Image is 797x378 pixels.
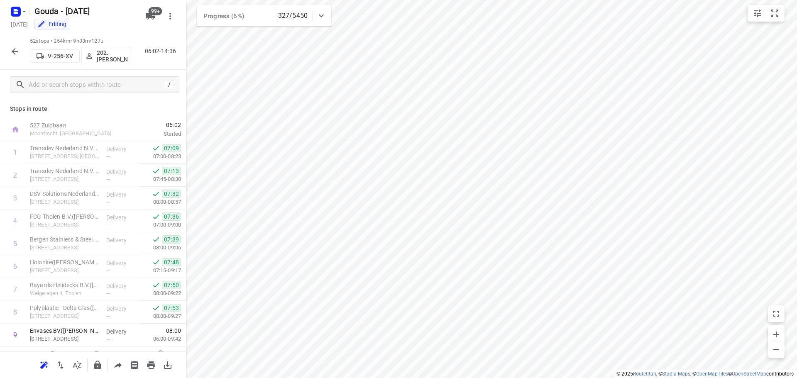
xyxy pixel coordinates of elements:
[81,47,131,65] button: 202.[PERSON_NAME]
[162,167,181,175] span: 07:13
[165,80,174,89] div: /
[749,5,766,22] button: Map settings
[90,38,91,44] span: •
[696,371,728,377] a: OpenMapTiles
[30,235,100,244] p: Bergen Stainless & Steel Products B.V.(Jacqueline Boessenkool)
[52,361,69,368] span: Reverse route
[13,171,17,179] div: 2
[30,175,100,183] p: Stoofstraat 29, Poortvliet
[13,194,17,202] div: 3
[30,37,131,45] p: 52 stops • 254km • 9h33m
[106,305,137,313] p: Delivery
[126,361,143,368] span: Print shipping labels
[13,263,17,271] div: 6
[106,290,110,297] span: —
[106,313,110,319] span: —
[166,349,181,358] span: 08:07
[149,7,162,15] span: 99+
[30,49,80,63] button: V-256-XV
[97,49,127,63] p: 202.[PERSON_NAME]
[140,152,181,161] p: 07:00-08:23
[162,258,181,266] span: 07:48
[106,199,110,205] span: —
[662,371,690,377] a: Stadia Maps
[106,327,137,336] p: Delivery
[162,235,181,244] span: 07:39
[126,121,181,129] span: 06:02
[162,304,181,312] span: 07:53
[142,8,159,24] button: 99+
[145,47,179,56] p: 06:02-14:36
[69,361,86,368] span: Sort by time window
[203,12,244,20] span: Progress (6%)
[140,244,181,252] p: 08:00-09:06
[30,190,100,198] p: DSV Solutions Nederlands BV - Tholen(Attila Suranyi & Peter Habets)
[152,167,160,175] svg: Done
[143,361,159,368] span: Print route
[152,304,160,312] svg: Done
[13,308,17,316] div: 8
[197,5,331,27] div: Progress (6%)327/5450
[91,38,103,44] span: 127u
[30,281,100,289] p: Bayards Helidecks B.V.(Femmy Heemskerk)
[30,289,100,298] p: Welgelegen 4, Tholen
[162,8,178,24] button: More
[30,221,100,229] p: [STREET_ADDRESS]
[633,371,656,377] a: Routetitan
[30,258,100,266] p: Holonite(Marieke van der Heijden)
[110,361,126,368] span: Share route
[30,144,100,152] p: Transdev Nederland N.V. - Transdev Nederland N.V. Openbaar Vervoer(Monique de Regt)
[30,335,100,343] p: Steenbergseweg 42, Halsteren
[140,198,181,206] p: 08:00-08:57
[152,258,160,266] svg: Done
[106,190,137,199] p: Delivery
[162,281,181,289] span: 07:50
[30,349,100,358] p: Longus([PERSON_NAME])
[106,213,137,222] p: Delivery
[31,5,139,18] h5: Gouda - [DATE]
[30,198,100,206] p: [STREET_ADDRESS]
[13,149,17,156] div: 1
[106,222,110,228] span: —
[89,357,106,373] button: Lock route
[30,312,100,320] p: [STREET_ADDRESS]
[748,5,785,22] div: small contained button group
[152,144,160,152] svg: Done
[106,168,137,176] p: Delivery
[152,212,160,221] svg: Done
[13,240,17,248] div: 5
[152,235,160,244] svg: Done
[30,129,116,138] p: Moordrecht, [GEOGRAPHIC_DATA]
[732,371,766,377] a: OpenStreetMap
[152,190,160,198] svg: Done
[140,266,181,275] p: 07:15-09:17
[106,268,110,274] span: —
[30,152,100,161] p: Verbindingsweg 9, St. Maartensdijk
[106,154,110,160] span: —
[162,212,181,221] span: 07:36
[140,312,181,320] p: 08:00-09:27
[36,361,52,368] span: Reoptimize route
[30,244,100,252] p: [STREET_ADDRESS]
[30,327,100,335] p: Envases BV([PERSON_NAME])
[140,289,181,298] p: 08:00-09:22
[106,236,137,244] p: Delivery
[106,259,137,267] p: Delivery
[29,78,165,91] input: Add or search stops within route
[162,190,181,198] span: 07:32
[126,130,181,138] p: Started
[140,335,181,343] p: 06:00-09:42
[106,282,137,290] p: Delivery
[156,349,164,358] svg: Early
[13,331,17,339] div: 9
[37,20,66,28] div: You are currently in edit mode.
[30,121,116,129] p: 527 Zuidbaan
[30,212,100,221] p: FCG Tholen B.V.(Leonie Bukman - de Krijger)
[30,266,100,275] p: [STREET_ADDRESS]
[140,221,181,229] p: 07:00-09:00
[152,281,160,289] svg: Done
[278,11,308,21] p: 327/5450
[162,144,181,152] span: 07:09
[106,176,110,183] span: —
[7,20,31,29] h5: [DATE]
